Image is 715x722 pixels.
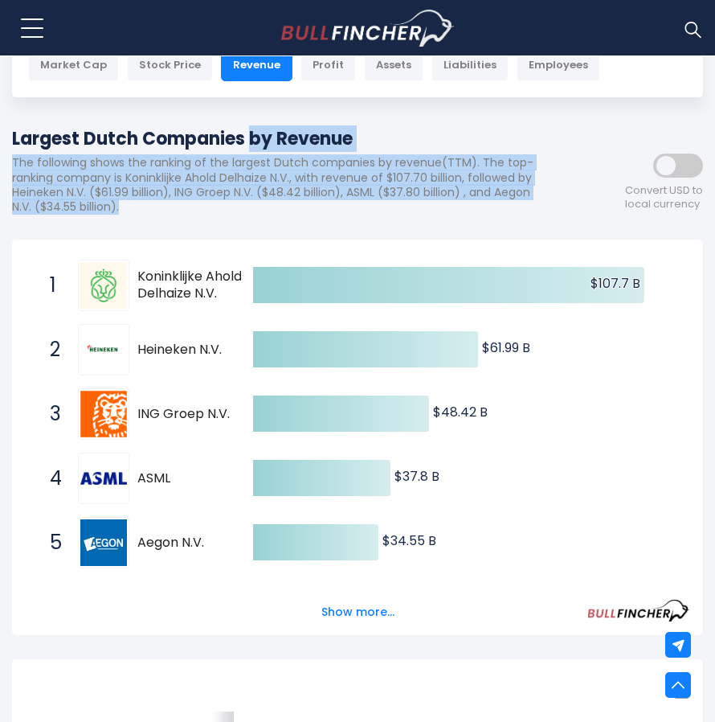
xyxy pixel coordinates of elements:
[80,334,127,367] img: Heineken N.V.
[42,465,58,492] span: 4
[80,472,127,485] img: ASML
[137,470,259,487] span: ASML
[28,49,119,81] div: Market Cap
[625,184,703,211] span: Convert USD to local currency
[12,155,558,214] p: The following shows the ranking of the largest Dutch companies by revenue(TTM). The top-ranking c...
[281,10,455,47] img: Bullfincher logo
[364,49,423,81] div: Assets
[137,406,259,423] span: ING Groep N.V.
[12,125,558,152] h1: Largest Dutch Companies by Revenue
[482,338,530,357] text: $61.99 B
[137,535,259,552] span: Aegon N.V.
[80,391,127,437] img: ING Groep N.V.
[431,49,509,81] div: Liabilities
[281,10,454,47] a: Go to homepage
[80,519,127,566] img: Aegon N.V.
[42,336,58,363] span: 2
[42,400,58,428] span: 3
[312,599,404,626] button: Show more...
[42,272,58,299] span: 1
[80,262,127,309] img: Koninklijke Ahold Delhaize N.V.
[137,342,259,359] span: Heineken N.V.
[221,49,292,81] div: Revenue
[300,49,356,81] div: Profit
[137,269,259,302] span: Koninklijke Ahold Delhaize N.V.
[590,274,640,293] text: $107.7 B
[433,403,488,421] text: $48.42 B
[127,49,213,81] div: Stock Price
[382,531,436,550] text: $34.55 B
[394,467,439,486] text: $37.8 B
[517,49,600,81] div: Employees
[42,529,58,556] span: 5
